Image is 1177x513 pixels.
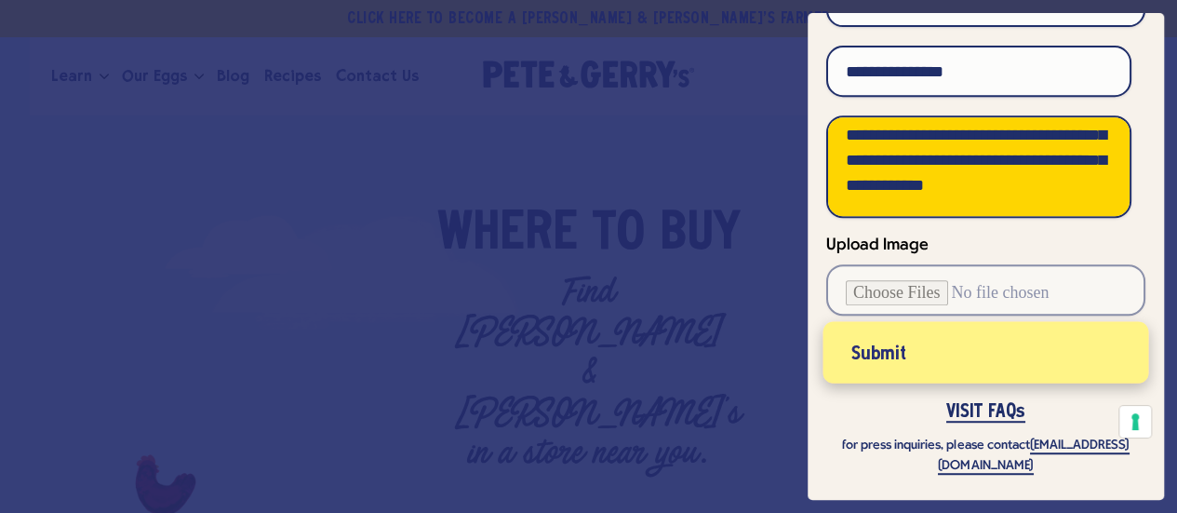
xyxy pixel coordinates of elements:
button: Your consent preferences for tracking technologies [1119,406,1151,438]
span: Upload Image [826,236,929,254]
a: VISIT FAQs [946,403,1025,423]
span: Submit [851,348,906,361]
a: [EMAIL_ADDRESS][DOMAIN_NAME] [938,439,1129,475]
p: for press inquiries, please contact [826,436,1145,477]
button: Submit [823,322,1149,384]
